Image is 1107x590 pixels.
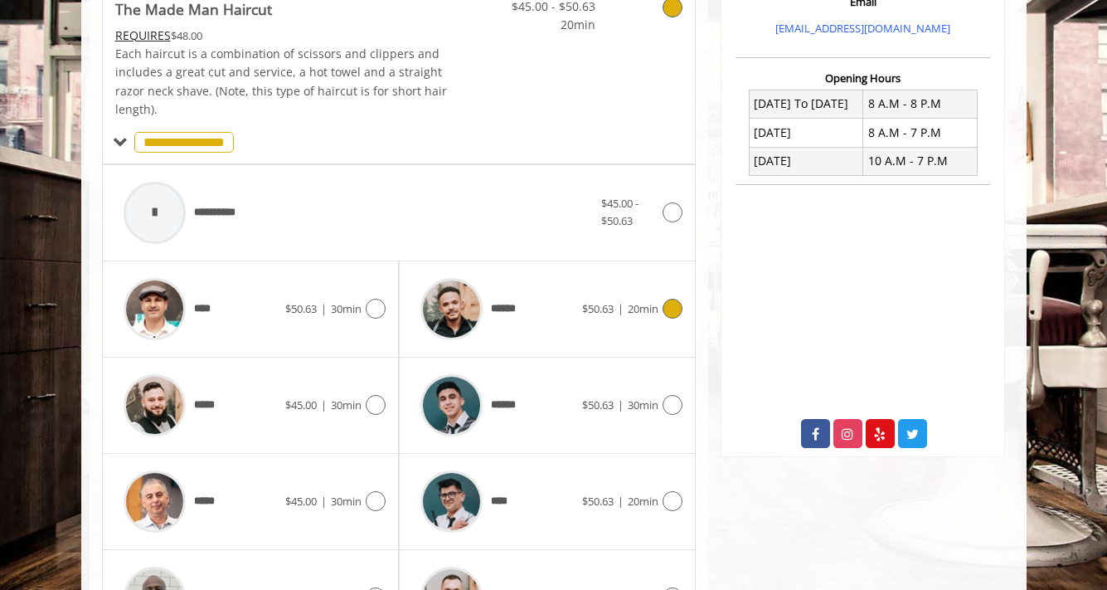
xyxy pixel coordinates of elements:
span: $45.00 - $50.63 [601,196,638,228]
span: $50.63 [582,301,614,316]
td: 8 A.M - 7 P.M [863,119,978,147]
td: [DATE] To [DATE] [749,90,863,118]
span: | [321,494,327,509]
td: 10 A.M - 7 P.M [863,147,978,175]
h3: Opening Hours [736,72,990,84]
span: $50.63 [582,397,614,412]
span: | [321,301,327,316]
span: 20min [628,301,658,316]
td: 8 A.M - 8 P.M [863,90,978,118]
span: 20min [498,16,595,34]
td: [DATE] [749,119,863,147]
span: $50.63 [285,301,317,316]
span: 30min [628,397,658,412]
span: $50.63 [582,494,614,509]
td: [DATE] [749,147,863,175]
span: | [321,397,327,412]
span: | [618,397,624,412]
span: 30min [331,494,362,509]
span: 30min [331,397,362,412]
span: 20min [628,494,658,509]
span: Each haircut is a combination of scissors and clippers and includes a great cut and service, a ho... [115,46,447,117]
span: $45.00 [285,397,317,412]
span: $45.00 [285,494,317,509]
span: This service needs some Advance to be paid before we block your appointment [115,27,171,43]
span: | [618,494,624,509]
span: | [618,301,624,316]
div: $48.00 [115,27,449,45]
span: 30min [331,301,362,316]
a: [EMAIL_ADDRESS][DOMAIN_NAME] [775,21,950,36]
